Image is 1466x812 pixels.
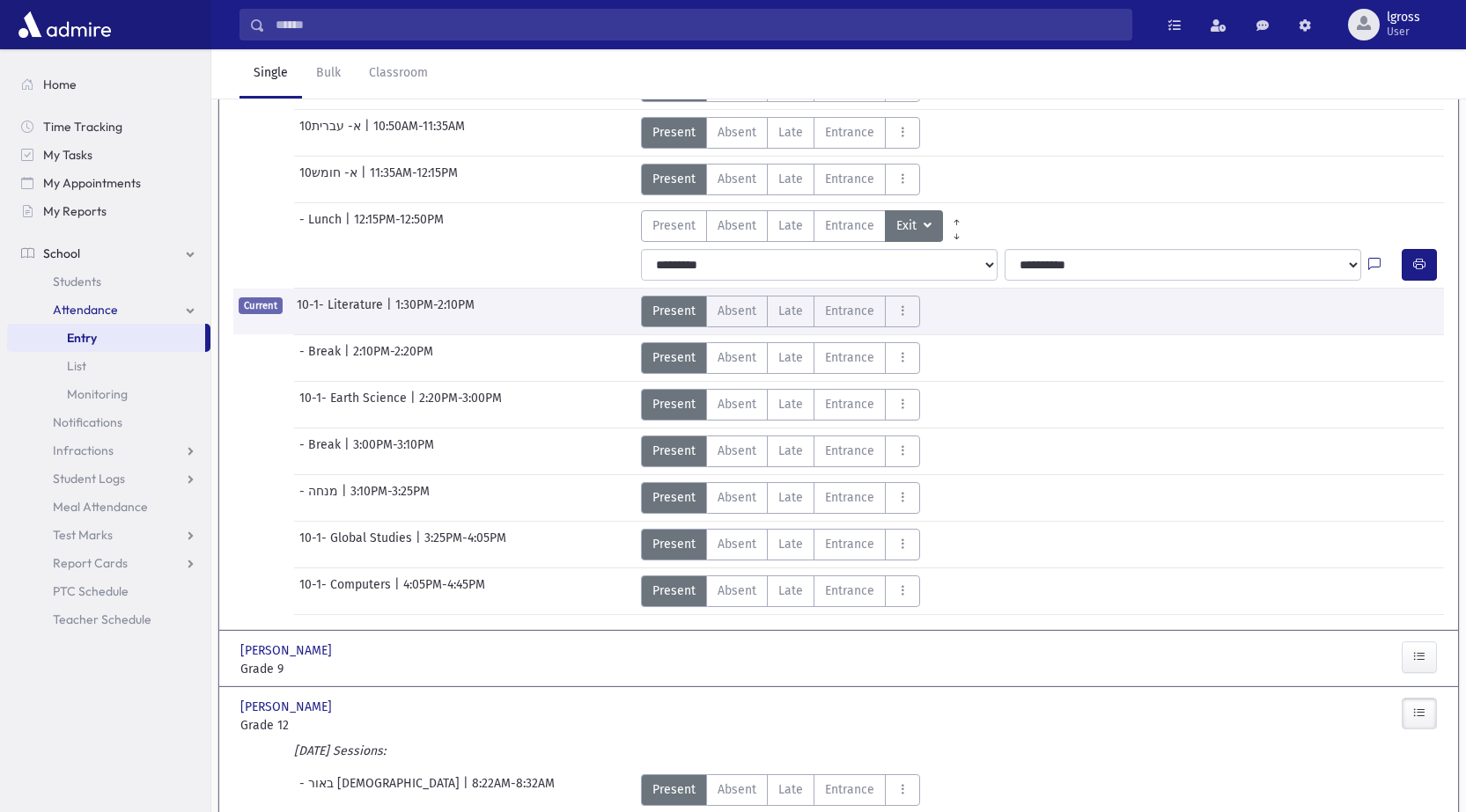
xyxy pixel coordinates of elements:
span: Absent [718,348,756,367]
span: | [394,575,403,607]
span: Absent [718,395,756,413]
span: Late [778,123,803,142]
span: Attendance [53,302,118,318]
span: Absent [718,442,756,460]
div: AttTypes [641,164,920,195]
span: | [410,389,419,421]
span: Entrance [825,442,874,460]
i: [DATE] Sessions: [294,743,386,758]
a: Meal Attendance [7,493,210,521]
span: User [1387,25,1420,39]
span: Absent [718,488,756,507]
span: [PERSON_NAME] [240,641,335,660]
span: Present [652,488,696,507]
span: School [43,245,80,261]
a: Home [7,70,210,99]
span: 3:00PM-3:10PM [353,435,434,467]
a: My Tasks [7,141,210,169]
div: AttTypes [641,774,920,806]
span: - Break [299,435,344,467]
span: Present [652,535,696,553]
span: Absent [718,780,756,799]
span: Exit [896,216,920,236]
span: My Appointments [43,175,141,191]
span: Entrance [825,535,874,553]
a: Bulk [302,49,355,99]
a: My Reports [7,197,210,225]
span: - באור [DEMOGRAPHIC_DATA] [299,774,463,806]
span: Present [652,395,696,413]
span: | [345,210,354,242]
a: Classroom [355,49,442,99]
a: Infractions [7,436,210,465]
span: Present [652,780,696,799]
span: Entrance [825,395,874,413]
span: 2:10PM-2:20PM [353,342,433,374]
div: AttTypes [641,117,920,149]
img: AdmirePro [14,7,115,42]
a: All Prior [943,210,970,224]
a: List [7,352,210,380]
span: Present [652,348,696,367]
span: Late [778,170,803,188]
a: Single [239,49,302,99]
div: AttTypes [641,529,920,560]
span: Absent [718,302,756,320]
a: Students [7,267,210,296]
span: Entrance [825,302,874,320]
span: Entrance [825,216,874,235]
span: - Break [299,342,344,374]
span: My Reports [43,203,107,219]
span: Late [778,395,803,413]
span: | [365,117,373,149]
span: Present [652,123,696,142]
span: Entry [67,330,97,346]
span: 8:22AM-8:32AM [472,774,555,806]
span: Late [778,348,803,367]
span: lgross [1387,11,1420,25]
div: AttTypes [641,389,920,421]
span: | [342,482,350,514]
span: Absent [718,170,756,188]
span: Late [778,488,803,507]
span: Test Marks [53,527,113,543]
span: Monitoring [67,386,128,402]
span: Present [652,582,696,600]
div: AttTypes [641,296,920,327]
span: Entrance [825,488,874,507]
a: Time Tracking [7,113,210,141]
span: Home [43,77,77,92]
span: Present [652,442,696,460]
span: Grade 9 [240,660,425,678]
span: Absent [718,123,756,142]
button: Exit [885,210,943,242]
span: Late [778,302,803,320]
span: PTC Schedule [53,583,129,599]
a: Test Marks [7,521,210,549]
span: | [416,529,424,560]
span: | [344,342,353,374]
span: Entrance [825,582,874,600]
a: Student Logs [7,465,210,493]
div: AttTypes [641,435,920,467]
span: | [463,774,472,806]
span: Entrance [825,123,874,142]
span: My Tasks [43,147,92,163]
a: Report Cards [7,549,210,577]
span: 3:25PM-4:05PM [424,529,506,560]
span: Student Logs [53,471,125,486]
span: | [344,435,353,467]
span: 2:20PM-3:00PM [419,389,502,421]
span: List [67,358,86,374]
span: Current [239,297,283,314]
span: Late [778,582,803,600]
span: Entrance [825,348,874,367]
span: Late [778,216,803,235]
div: AttTypes [641,575,920,607]
span: | [361,164,370,195]
a: Monitoring [7,380,210,408]
span: 10א- חומש [299,164,361,195]
span: 10-1- Computers [299,575,394,607]
span: Present [652,302,696,320]
div: AttTypes [641,342,920,374]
